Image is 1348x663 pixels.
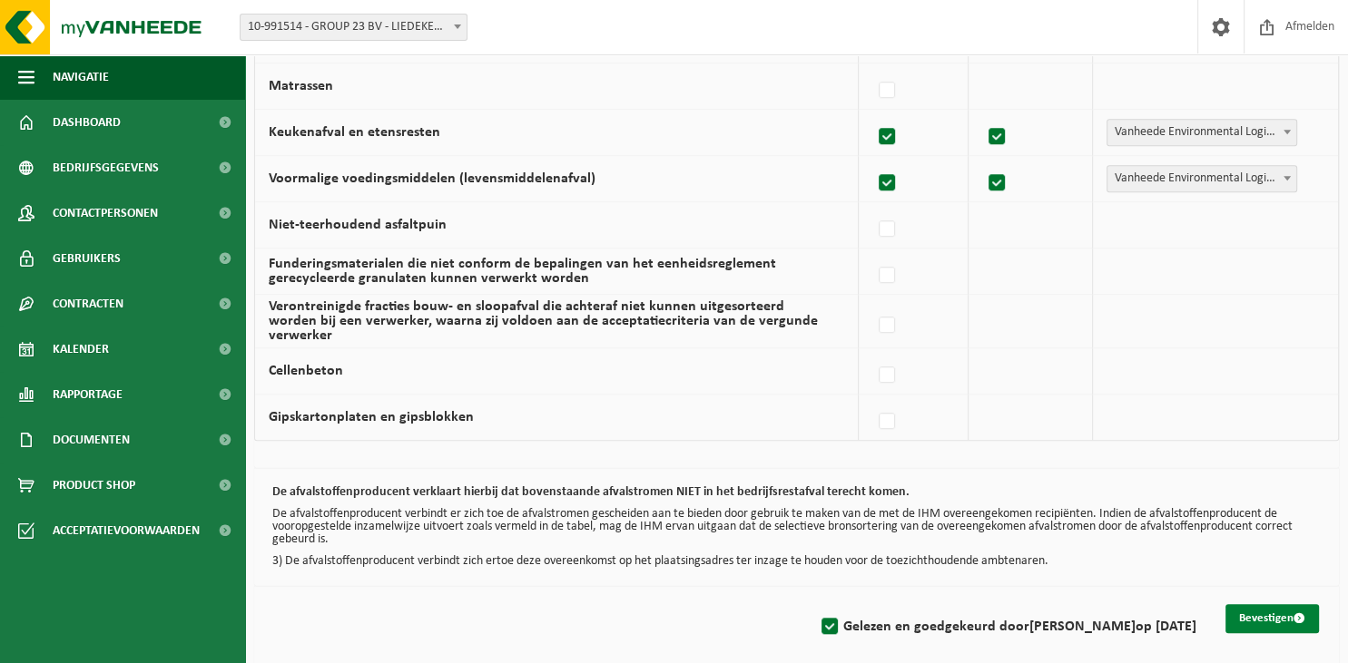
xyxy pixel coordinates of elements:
[1107,120,1296,145] span: Vanheede Environmental Logistics
[1107,166,1296,191] span: Vanheede Environmental Logistics
[1107,119,1297,146] span: Vanheede Environmental Logistics
[53,100,121,145] span: Dashboard
[269,364,343,378] label: Cellenbeton
[53,236,121,281] span: Gebruikers
[269,125,440,140] label: Keukenafval en etensresten
[53,145,159,190] span: Bedrijfsgegevens
[272,485,910,499] b: De afvalstoffenproducent verklaart hierbij dat bovenstaande afvalstromen NIET in het bedrijfsrest...
[269,79,333,93] label: Matrassen
[53,372,123,417] span: Rapportage
[269,299,818,343] label: Verontreinigde fracties bouw- en sloopafval die achteraf niet kunnen uitgesorteerd worden bij een...
[269,171,595,186] label: Voormalige voedingsmiddelen (levensmiddelenafval)
[53,54,109,100] span: Navigatie
[53,508,200,553] span: Acceptatievoorwaarden
[53,190,158,236] span: Contactpersonen
[1107,165,1297,192] span: Vanheede Environmental Logistics
[53,417,130,463] span: Documenten
[272,508,1321,546] p: De afvalstoffenproducent verbindt er zich toe de afvalstromen gescheiden aan te bieden door gebru...
[1029,619,1136,634] strong: [PERSON_NAME]
[53,327,109,372] span: Kalender
[1225,604,1319,633] button: Bevestigen
[269,257,776,286] label: Funderingsmaterialen die niet conform de bepalingen van het eenheidsreglement gerecycleerde granu...
[240,14,467,41] span: 10-991514 - GROUP 23 BV - LIEDEKERKE
[272,555,1321,568] p: 3) De afvalstoffenproducent verbindt zich ertoe deze overeenkomst op het plaatsingsadres ter inza...
[53,281,123,327] span: Contracten
[269,410,474,424] label: Gipskartonplaten en gipsblokken
[53,463,135,508] span: Product Shop
[241,15,467,40] span: 10-991514 - GROUP 23 BV - LIEDEKERKE
[818,613,1196,640] label: Gelezen en goedgekeurd door op [DATE]
[269,218,447,232] label: Niet-teerhoudend asfaltpuin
